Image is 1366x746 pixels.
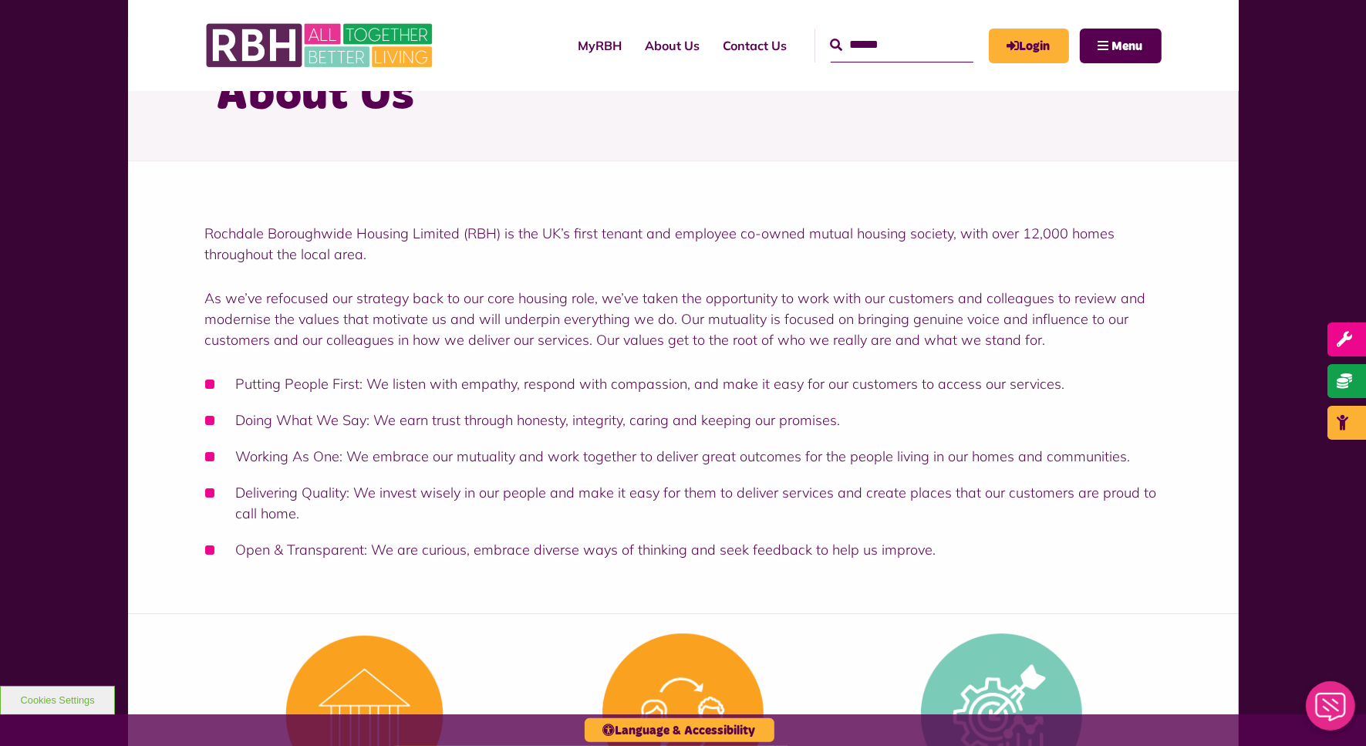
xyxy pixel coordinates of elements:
[205,410,1162,430] li: Doing What We Say: We earn trust through honesty, integrity, caring and keeping our promises.
[1080,29,1162,63] button: Navigation
[989,29,1069,63] a: MyRBH
[205,482,1162,524] li: Delivering Quality: We invest wisely in our people and make it easy for them to deliver services ...
[712,25,799,66] a: Contact Us
[205,373,1162,394] li: Putting People First: We listen with empathy, respond with compassion, and make it easy for our c...
[205,288,1162,350] p: As we’ve refocused our strategy back to our core housing role, we’ve taken the opportunity to wor...
[585,718,774,742] button: Language & Accessibility
[205,446,1162,467] li: Working As One: We embrace our mutuality and work together to deliver great outcomes for the peop...
[831,29,973,62] input: Search
[634,25,712,66] a: About Us
[205,223,1162,265] p: Rochdale Boroughwide Housing Limited (RBH) is the UK’s first tenant and employee co-owned mutual ...
[205,15,437,76] img: RBH
[567,25,634,66] a: MyRBH
[1297,677,1366,746] iframe: Netcall Web Assistant for live chat
[1112,40,1143,52] span: Menu
[205,539,1162,560] li: Open & Transparent: We are curious, embrace diverse ways of thinking and seek feedback to help us...
[217,66,1150,126] h1: About Us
